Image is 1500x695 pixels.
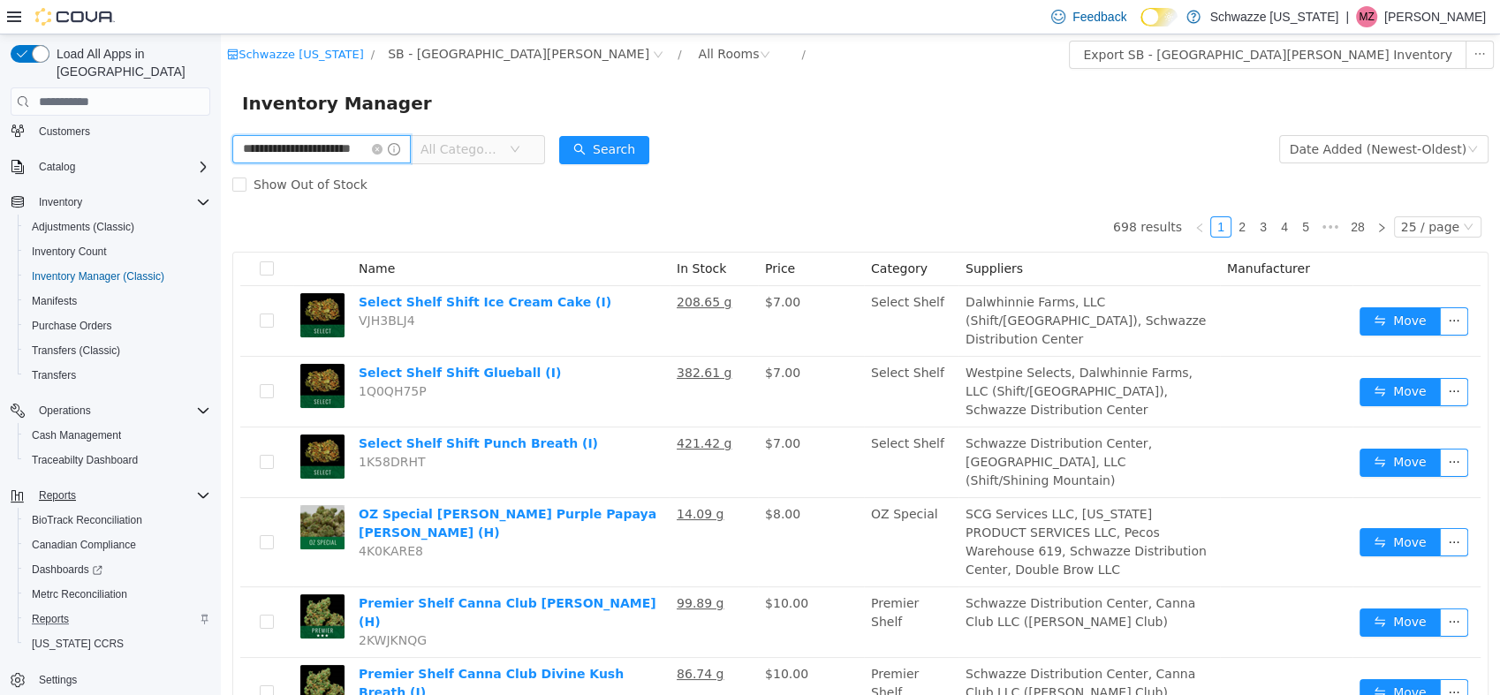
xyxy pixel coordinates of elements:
[544,261,580,275] span: $7.00
[32,344,120,358] span: Transfers (Classic)
[138,562,436,594] a: Premier Shelf Canna Club [PERSON_NAME] (H)
[80,259,124,303] img: Select Shelf Shift Ice Cream Cake (I) hero shot
[138,632,403,665] a: Premier Shelf Canna Club Divine Kush Breath (I)
[1011,183,1031,202] a: 2
[1075,183,1095,202] a: 5
[138,402,377,416] a: Select Shelf Shift Punch Breath (I)
[1069,102,1246,128] div: Date Added (Newest-Oldest)
[848,6,1246,34] button: Export SB - [GEOGRAPHIC_DATA][PERSON_NAME] Inventory
[39,125,90,139] span: Customers
[18,215,217,239] button: Adjustments (Classic)
[32,428,121,442] span: Cash Management
[25,559,110,580] a: Dashboards
[4,483,217,508] button: Reports
[456,632,503,646] u: 86.74 g
[25,241,210,262] span: Inventory Count
[338,102,428,130] button: icon: searchSearch
[1053,182,1074,203] li: 4
[892,182,961,203] li: 698 results
[1140,26,1141,27] span: Dark Mode
[138,510,202,524] span: 4K0KARE8
[25,216,210,238] span: Adjustments (Classic)
[32,538,136,552] span: Canadian Compliance
[21,55,222,83] span: Inventory Manager
[745,402,931,453] span: Schwazze Distribution Center, [GEOGRAPHIC_DATA], LLC (Shift/Shining Mountain)
[32,368,76,382] span: Transfers
[32,669,84,691] a: Settings
[1095,182,1124,203] span: •••
[32,513,142,527] span: BioTrack Reconciliation
[35,8,115,26] img: Cova
[26,143,154,157] span: Show Out of Stock
[289,110,299,122] i: icon: down
[18,239,217,264] button: Inventory Count
[745,261,985,312] span: Dalwhinnie Farms, LLC (Shift/[GEOGRAPHIC_DATA]), Schwazze Distribution Center
[4,667,217,692] button: Settings
[25,534,143,555] a: Canadian Compliance
[1209,6,1338,27] p: Schwazze [US_STATE]
[456,402,511,416] u: 421.42 g
[989,182,1011,203] li: 1
[1219,645,1247,673] button: icon: ellipsis
[18,508,217,533] button: BioTrack Reconciliation
[25,608,76,630] a: Reports
[138,331,340,345] a: Select Shelf Shift Glueball (I)
[32,400,210,421] span: Operations
[1356,6,1377,27] div: Michael Zink
[990,183,1010,202] a: 1
[643,322,738,393] td: Select Shelf
[1125,183,1149,202] a: 28
[39,673,77,687] span: Settings
[138,261,390,275] a: Select Shelf Shift Ice Cream Cake (I)
[25,633,210,654] span: Washington CCRS
[643,252,738,322] td: Select Shelf
[32,587,127,601] span: Metrc Reconciliation
[745,632,974,665] span: Schwazze Distribution Center, Canna Club LLC ([PERSON_NAME] Club)
[32,485,83,506] button: Reports
[1384,6,1486,27] p: [PERSON_NAME]
[25,365,83,386] a: Transfers
[80,400,124,444] img: Select Shelf Shift Punch Breath (I) hero shot
[4,155,217,179] button: Catalog
[32,120,210,142] span: Customers
[32,319,112,333] span: Purchase Orders
[18,423,217,448] button: Cash Management
[49,45,210,80] span: Load All Apps in [GEOGRAPHIC_DATA]
[6,14,18,26] i: icon: shop
[643,464,738,553] td: OZ Special
[167,10,428,29] span: SB - Fort Collins
[32,192,210,213] span: Inventory
[18,338,217,363] button: Transfers (Classic)
[544,632,587,646] span: $10.00
[32,220,134,234] span: Adjustments (Classic)
[80,631,124,675] img: Premier Shelf Canna Club Divine Kush Breath (I) hero shot
[39,404,91,418] span: Operations
[1345,6,1349,27] p: |
[32,637,124,651] span: [US_STATE] CCRS
[1245,6,1273,34] button: icon: ellipsis
[18,533,217,557] button: Canadian Compliance
[1219,344,1247,372] button: icon: ellipsis
[1006,227,1089,241] span: Manufacturer
[1246,110,1257,122] i: icon: down
[457,13,460,26] span: /
[32,156,210,178] span: Catalog
[1139,494,1220,522] button: icon: swapMove
[39,195,82,209] span: Inventory
[80,329,124,374] img: Select Shelf Shift Glueball (I) hero shot
[1011,182,1032,203] li: 2
[32,400,98,421] button: Operations
[25,559,210,580] span: Dashboards
[456,227,505,241] span: In Stock
[32,612,69,626] span: Reports
[138,472,436,505] a: OZ Special [PERSON_NAME] Purple Papaya [PERSON_NAME] (H)
[1139,645,1220,673] button: icon: swapMove
[25,266,171,287] a: Inventory Manager (Classic)
[18,264,217,289] button: Inventory Manager (Classic)
[25,315,119,336] a: Purchase Orders
[25,425,128,446] a: Cash Management
[32,669,210,691] span: Settings
[1242,187,1253,200] i: icon: down
[4,190,217,215] button: Inventory
[32,245,107,259] span: Inventory Count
